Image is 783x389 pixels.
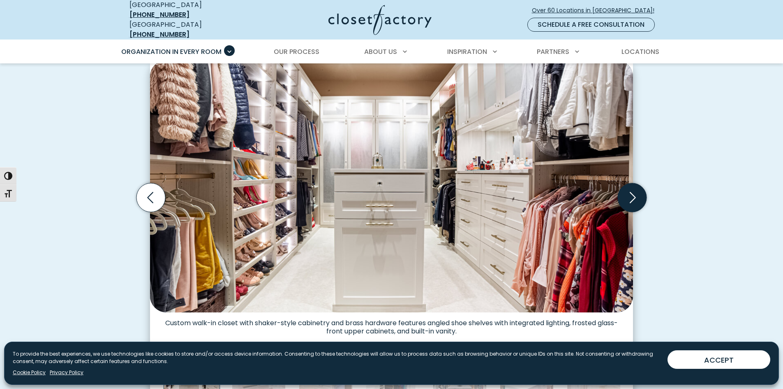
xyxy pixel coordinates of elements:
[668,350,770,369] button: ACCEPT
[614,180,650,215] button: Next slide
[50,369,83,376] a: Privacy Policy
[532,6,661,15] span: Over 60 Locations in [GEOGRAPHIC_DATA]!
[129,10,189,19] a: [PHONE_NUMBER]
[447,47,487,56] span: Inspiration
[121,47,222,56] span: Organization in Every Room
[133,180,169,215] button: Previous slide
[129,20,249,40] div: [GEOGRAPHIC_DATA]
[115,40,668,63] nav: Primary Menu
[13,369,46,376] a: Cookie Policy
[274,47,319,56] span: Our Process
[537,47,569,56] span: Partners
[150,312,633,335] figcaption: Custom walk-in closet with shaker-style cabinetry and brass hardware features angled shoe shelves...
[129,30,189,39] a: [PHONE_NUMBER]
[527,18,655,32] a: Schedule a Free Consultation
[150,60,633,312] img: Custom walk-in closet with white built-in shelving, hanging rods, and LED rod lighting, featuring...
[364,47,397,56] span: About Us
[328,5,432,35] img: Closet Factory Logo
[621,47,659,56] span: Locations
[531,3,661,18] a: Over 60 Locations in [GEOGRAPHIC_DATA]!
[13,350,661,365] p: To provide the best experiences, we use technologies like cookies to store and/or access device i...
